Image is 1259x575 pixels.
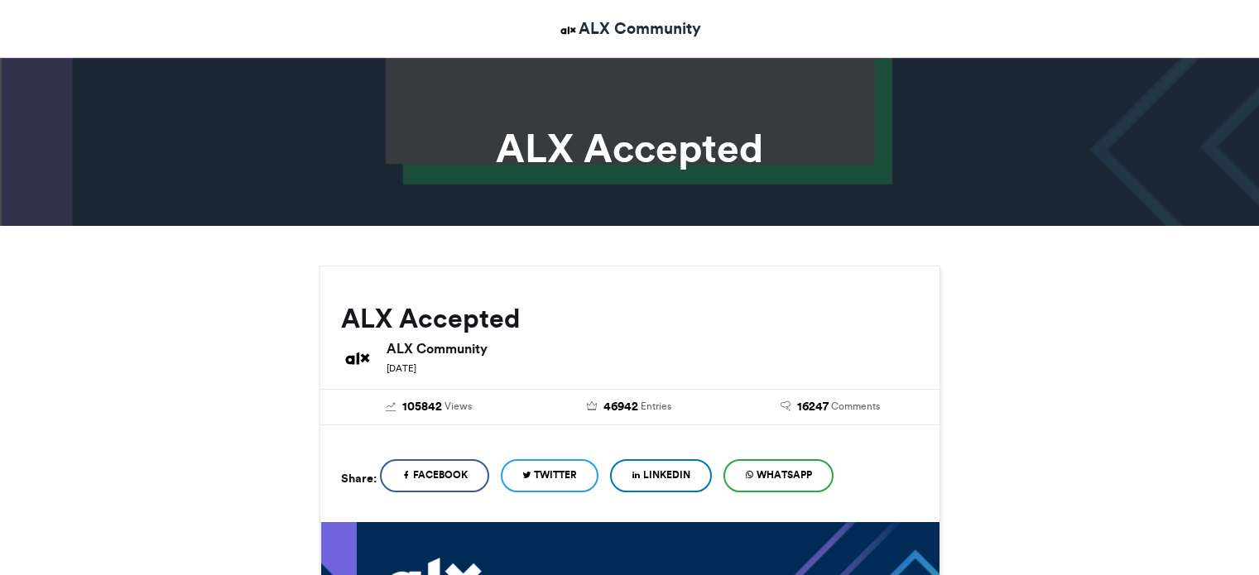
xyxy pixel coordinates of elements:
[831,399,880,414] span: Comments
[501,459,598,492] a: Twitter
[341,467,377,489] h5: Share:
[171,128,1089,168] h1: ALX Accepted
[387,362,416,374] small: [DATE]
[413,467,468,482] span: Facebook
[402,398,442,416] span: 105842
[643,467,690,482] span: LinkedIn
[558,20,579,41] img: ALX Community
[723,459,834,492] a: WhatsApp
[541,398,718,416] a: 46942 Entries
[341,342,374,375] img: ALX Community
[341,398,517,416] a: 105842 Views
[558,17,701,41] a: ALX Community
[610,459,712,492] a: LinkedIn
[603,398,638,416] span: 46942
[742,398,919,416] a: 16247 Comments
[797,398,829,416] span: 16247
[341,304,919,333] h2: ALX Accepted
[757,467,812,482] span: WhatsApp
[641,399,671,414] span: Entries
[534,467,577,482] span: Twitter
[387,342,919,355] h6: ALX Community
[444,399,472,414] span: Views
[380,459,489,492] a: Facebook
